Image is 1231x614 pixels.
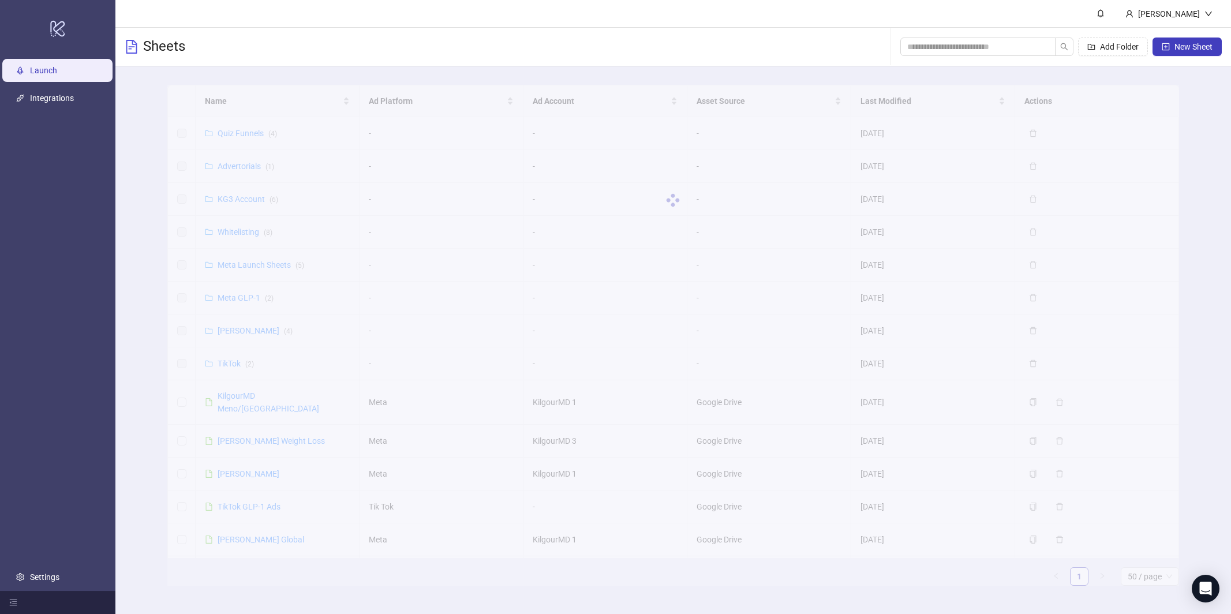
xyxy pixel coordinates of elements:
button: New Sheet [1153,38,1222,56]
span: user [1125,10,1133,18]
span: folder-add [1087,43,1095,51]
a: Integrations [30,93,74,103]
button: Add Folder [1078,38,1148,56]
h3: Sheets [143,38,185,56]
span: search [1060,43,1068,51]
span: file-text [125,40,139,54]
span: New Sheet [1174,42,1213,51]
span: down [1204,10,1213,18]
span: plus-square [1162,43,1170,51]
span: Add Folder [1100,42,1139,51]
span: menu-fold [9,598,17,606]
span: bell [1097,9,1105,17]
div: [PERSON_NAME] [1133,8,1204,20]
a: Launch [30,66,57,75]
div: Open Intercom Messenger [1192,575,1219,602]
a: Settings [30,572,59,582]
